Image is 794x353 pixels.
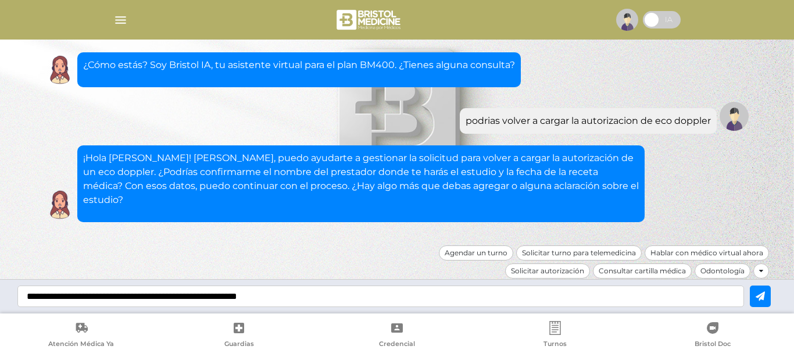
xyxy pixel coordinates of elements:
img: Cober IA [45,55,74,84]
span: Bristol Doc [695,340,731,350]
div: Consultar cartilla médica [593,263,692,279]
p: ¿Cómo estás? Soy Bristol IA, tu asistente virtual para el plan BM400. ¿Tienes alguna consulta? [83,58,515,72]
a: Guardias [160,321,319,351]
a: Credencial [318,321,476,351]
div: Solicitar turno para telemedicina [516,245,642,261]
img: Cober_menu-lines-white.svg [113,13,128,27]
a: Atención Médica Ya [2,321,160,351]
img: profile-placeholder.svg [616,9,638,31]
div: Solicitar autorización [505,263,590,279]
img: Cober IA [45,190,74,219]
div: podrias volver a cargar la autorizacion de eco doppler [466,114,711,128]
a: Bristol Doc [634,321,792,351]
img: bristol-medicine-blanco.png [335,6,404,34]
span: Guardias [224,340,254,350]
span: Credencial [379,340,415,350]
div: Odontología [695,263,750,279]
div: Hablar con médico virtual ahora [645,245,769,261]
img: Tu imagen [720,102,749,131]
p: ¡Hola [PERSON_NAME]! [PERSON_NAME], puedo ayudarte a gestionar la solicitud para volver a cargar ... [83,151,639,207]
a: Turnos [476,321,634,351]
span: Turnos [543,340,567,350]
span: Atención Médica Ya [48,340,114,350]
div: Agendar un turno [439,245,513,261]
